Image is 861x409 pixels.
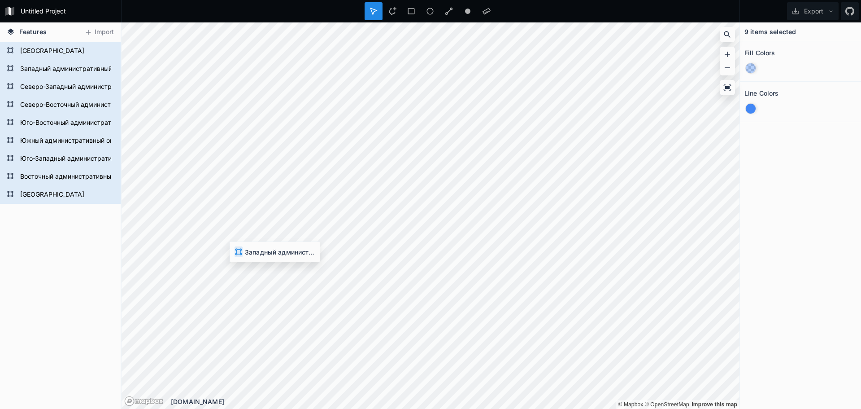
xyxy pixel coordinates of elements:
[744,46,775,60] h2: Fill Colors
[171,397,739,406] div: [DOMAIN_NAME]
[744,27,796,36] h4: 9 items selected
[691,401,737,408] a: Map feedback
[645,401,689,408] a: OpenStreetMap
[618,401,643,408] a: Mapbox
[787,2,839,20] button: Export
[80,25,118,40] button: Import
[744,86,779,100] h2: Line Colors
[19,27,47,36] span: Features
[124,396,164,406] a: Mapbox logo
